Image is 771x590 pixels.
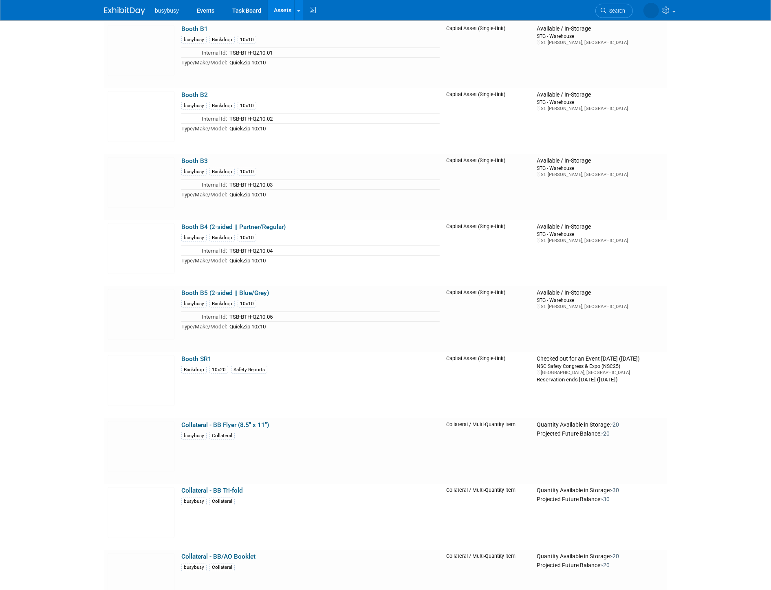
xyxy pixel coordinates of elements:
div: Collateral [209,498,235,506]
div: Backdrop [181,366,207,374]
td: Capital Asset (Single-Unit) [443,286,533,352]
div: busybusy [181,498,207,506]
td: Type/Make/Model: [181,321,227,331]
td: Internal Id: [181,114,227,124]
td: TSB-BTH-QZ10.05 [227,312,440,322]
span: -20 [601,430,610,437]
div: busybusy [181,300,207,308]
div: 10x10 [238,168,256,176]
div: Backdrop [209,234,235,242]
div: Available / In-Storage [537,289,663,297]
div: busybusy [181,564,207,572]
div: STG - Warehouse [537,231,663,238]
div: Available / In-Storage [537,157,663,165]
div: 10x10 [238,102,256,110]
div: St. [PERSON_NAME], [GEOGRAPHIC_DATA] [537,304,663,310]
td: Type/Make/Model: [181,255,227,265]
div: Available / In-Storage [537,223,663,231]
td: Capital Asset (Single-Unit) [443,22,533,88]
span: -20 [611,421,619,428]
td: Capital Asset (Single-Unit) [443,352,533,418]
div: St. [PERSON_NAME], [GEOGRAPHIC_DATA] [537,40,663,46]
div: Backdrop [209,168,235,176]
span: -30 [601,496,610,503]
div: Backdrop [209,102,235,110]
div: STG - Warehouse [537,99,663,106]
div: Checked out for an Event [DATE] ([DATE]) [537,355,663,363]
td: Capital Asset (Single-Unit) [443,220,533,286]
div: Projected Future Balance: [537,429,663,438]
div: 10x10 [238,36,256,44]
a: Collateral - BB Flyer (8.5" x 11") [181,421,269,429]
td: QuickZip 10x10 [227,57,440,67]
div: Quantity Available in Storage: [537,487,663,495]
div: busybusy [181,168,207,176]
a: Search [595,4,633,18]
td: Collateral / Multi-Quantity Item [443,484,533,550]
td: Collateral / Multi-Quantity Item [443,418,533,484]
div: 10x10 [238,300,256,308]
div: NSC Safety Congress & Expo (NSC25) [537,363,663,370]
div: STG - Warehouse [537,33,663,40]
div: Quantity Available in Storage: [537,421,663,429]
div: Safety Reports [231,366,267,374]
img: Braden Gillespie [643,3,659,18]
span: -20 [601,562,610,569]
td: Capital Asset (Single-Unit) [443,88,533,154]
div: 10x10 [238,234,256,242]
td: Type/Make/Model: [181,57,227,67]
span: -20 [611,553,619,560]
td: TSB-BTH-QZ10.02 [227,114,440,124]
div: Collateral [209,432,235,440]
div: STG - Warehouse [537,165,663,172]
div: Available / In-Storage [537,91,663,99]
div: [GEOGRAPHIC_DATA], [GEOGRAPHIC_DATA] [537,370,663,376]
div: STG - Warehouse [537,297,663,304]
div: 10x20 [209,366,228,374]
a: Booth B4 (2-sided || Partner/Regular) [181,223,286,231]
div: Backdrop [209,36,235,44]
td: Internal Id: [181,48,227,58]
div: Backdrop [209,300,235,308]
a: Booth B3 [181,157,208,165]
td: TSB-BTH-QZ10.04 [227,246,440,256]
a: Booth B5 (2-sided || Blue/Grey) [181,289,269,297]
div: busybusy [181,102,207,110]
td: QuickZip 10x10 [227,321,440,331]
span: Search [606,8,625,14]
td: Internal Id: [181,246,227,256]
a: Booth SR1 [181,355,211,363]
div: Available / In-Storage [537,25,663,33]
td: Type/Make/Model: [181,189,227,199]
a: Booth B1 [181,25,208,33]
span: -30 [611,487,619,494]
td: Internal Id: [181,312,227,322]
img: ExhibitDay [104,7,145,15]
div: Quantity Available in Storage: [537,553,663,561]
a: Collateral - BB Tri-fold [181,487,243,495]
a: Booth B2 [181,91,208,99]
td: Internal Id: [181,180,227,190]
div: busybusy [181,36,207,44]
td: QuickZip 10x10 [227,123,440,133]
div: Collateral [209,564,235,572]
div: St. [PERSON_NAME], [GEOGRAPHIC_DATA] [537,238,663,244]
div: Reservation ends [DATE] ([DATE]) [537,376,663,383]
div: St. [PERSON_NAME], [GEOGRAPHIC_DATA] [537,106,663,112]
div: St. [PERSON_NAME], [GEOGRAPHIC_DATA] [537,172,663,178]
td: QuickZip 10x10 [227,189,440,199]
a: Collateral - BB/AO Booklet [181,553,256,561]
td: TSB-BTH-QZ10.03 [227,180,440,190]
div: Projected Future Balance: [537,495,663,504]
div: busybusy [181,432,207,440]
div: busybusy [181,234,207,242]
td: TSB-BTH-QZ10.01 [227,48,440,58]
div: Projected Future Balance: [537,561,663,570]
td: QuickZip 10x10 [227,255,440,265]
span: busybusy [155,7,179,14]
td: Capital Asset (Single-Unit) [443,154,533,220]
td: Type/Make/Model: [181,123,227,133]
